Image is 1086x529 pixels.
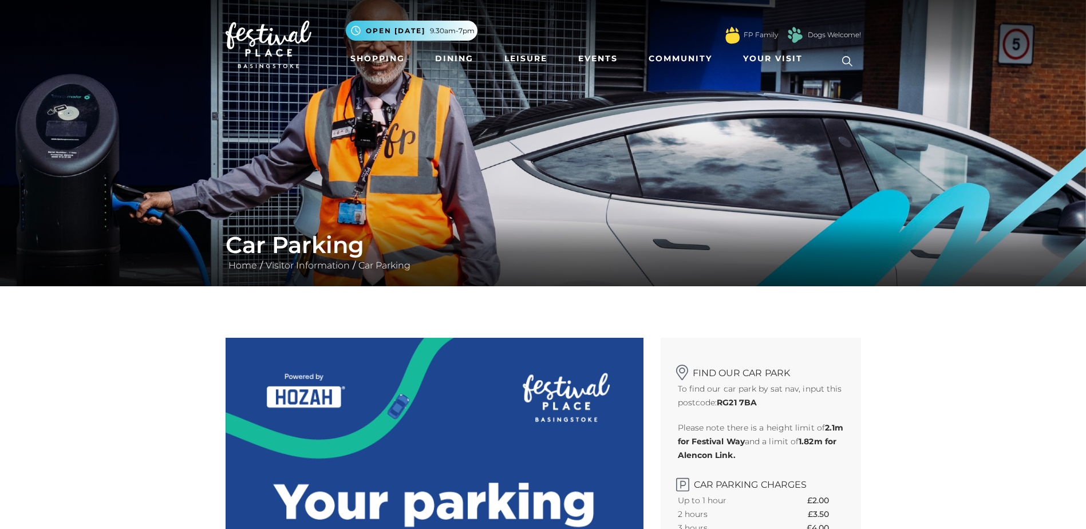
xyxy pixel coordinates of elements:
[717,397,757,408] strong: RG21 7BA
[574,48,622,69] a: Events
[808,507,843,521] th: £3.50
[356,260,413,271] a: Car Parking
[430,26,475,36] span: 9.30am-7pm
[644,48,717,69] a: Community
[217,231,870,273] div: / /
[500,48,552,69] a: Leisure
[678,507,769,521] th: 2 hours
[366,26,425,36] span: Open [DATE]
[739,48,813,69] a: Your Visit
[743,53,803,65] span: Your Visit
[678,361,844,378] h2: Find our car park
[678,473,844,490] h2: Car Parking Charges
[678,494,769,507] th: Up to 1 hour
[678,421,844,462] p: Please note there is a height limit of and a limit of
[226,260,260,271] a: Home
[678,382,844,409] p: To find our car park by sat nav, input this postcode:
[346,21,477,41] button: Open [DATE] 9.30am-7pm
[808,30,861,40] a: Dogs Welcome!
[263,260,353,271] a: Visitor Information
[744,30,778,40] a: FP Family
[346,48,409,69] a: Shopping
[807,494,843,507] th: £2.00
[431,48,478,69] a: Dining
[226,231,861,259] h1: Car Parking
[226,21,311,69] img: Festival Place Logo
